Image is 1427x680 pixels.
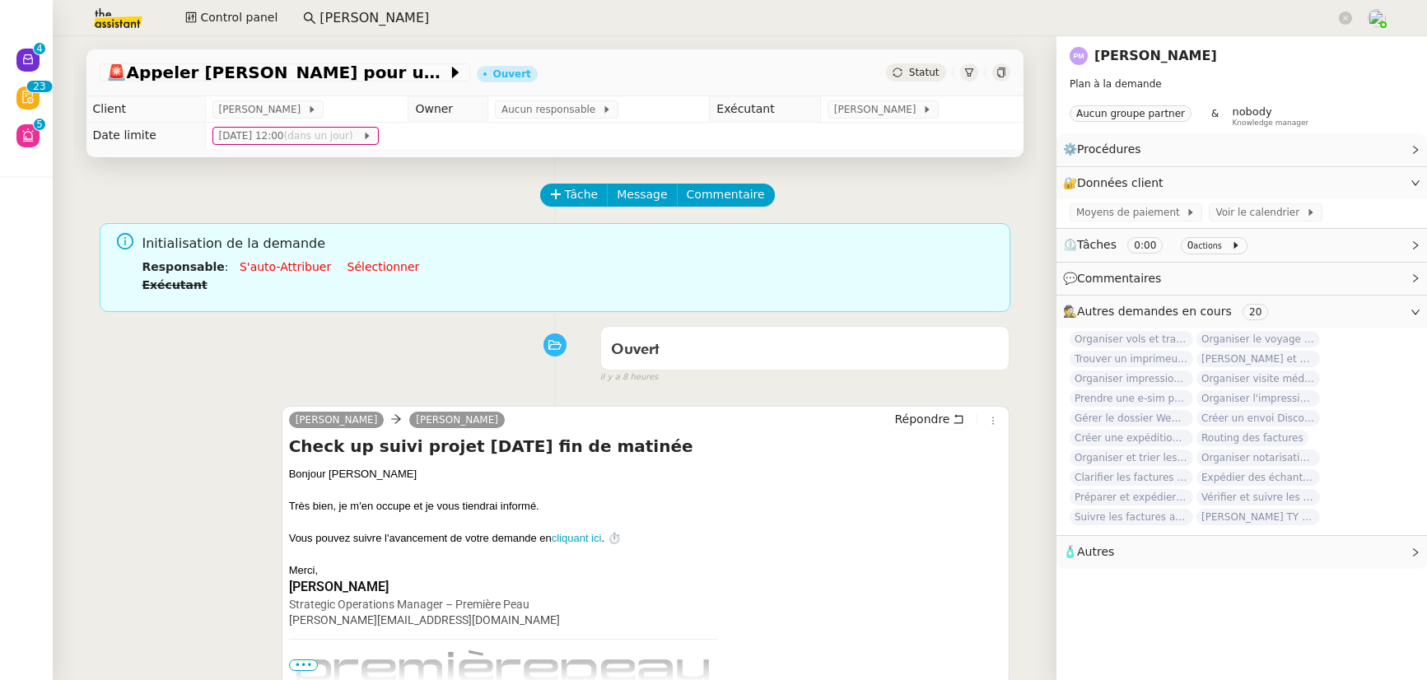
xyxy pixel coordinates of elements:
td: Date limite [86,123,206,149]
a: [PERSON_NAME] [409,412,505,427]
p: 5 [36,119,43,133]
div: 🧴Autres [1056,536,1427,568]
span: Plan à la demande [1070,78,1162,90]
span: [PERSON_NAME] [834,101,922,118]
a: [PERSON_NAME] [1094,48,1217,63]
span: [PERSON_NAME] et analyser les candidatures LinkedIn [1196,351,1320,367]
span: & [1211,105,1219,127]
span: Ouvert [611,342,660,357]
span: Knowledge manager [1232,119,1308,128]
span: Organiser visite médicale [PERSON_NAME] [1196,370,1320,387]
span: Moyens de paiement [1076,204,1186,221]
a: cliquant ici [552,532,602,544]
span: Organiser impression catalogue [1070,370,1193,387]
span: ⏲️ [1063,238,1254,251]
span: : [225,260,229,273]
p: 4 [36,43,43,58]
a: [PERSON_NAME] [289,412,385,427]
span: Routing des factures [1196,430,1308,446]
span: Aucun responsable [501,101,602,118]
span: 🔐 [1063,174,1170,193]
div: Merci, [289,562,1003,579]
span: Prendre une e-sim pour Ana [1070,390,1193,407]
nz-badge-sup: 4 [34,43,45,54]
span: Données client [1077,176,1164,189]
a: [PERSON_NAME][EMAIL_ADDRESS][DOMAIN_NAME] [289,613,560,626]
app-user-label: Knowledge manager [1232,105,1308,127]
small: actions [1193,241,1222,250]
div: Ouvert [493,69,531,79]
span: Tâches [1077,238,1117,251]
span: Gérer le dossier WeWork Trudaine [1070,410,1193,426]
span: (dans un jour) [283,130,356,142]
div: 💬Commentaires [1056,263,1427,295]
span: Organiser l'impression des cartes de visite [1196,390,1320,407]
span: Clarifier les factures avec Les Ateliers [PERSON_NAME] [1070,469,1193,486]
span: Commentaire [687,185,765,204]
span: Tâche [565,185,599,204]
span: 🕵️ [1063,305,1275,318]
input: Rechercher [319,7,1336,30]
span: Control panel [200,8,277,27]
div: Très bien, je m'en occupe et je vous tiendrai informé. [289,498,1003,515]
span: Trouver un imprimeur parisien urgent [1070,351,1193,367]
span: Vérifier et suivre les factures [PERSON_NAME] [1196,489,1320,505]
span: Statut [909,67,940,78]
b: Exécutant [142,278,208,291]
span: Créer un envoi Discovery Set à Aromi [1196,410,1320,426]
span: Suivre les factures avec Flash Transports [1070,509,1193,525]
nz-badge-sup: 5 [34,119,45,130]
span: [PERSON_NAME] [219,101,307,118]
span: Organiser vols et transport cartons [GEOGRAPHIC_DATA] [1070,331,1193,347]
span: Préparer et expédier une carte de remerciement [1070,489,1193,505]
nz-tag: 20 [1243,304,1268,320]
div: 🕵️Autres demandes en cours 20 [1056,296,1427,328]
span: Répondre [894,411,949,427]
p: 3 [40,81,46,95]
img: users%2FNTfmycKsCFdqp6LX6USf2FmuPJo2%2Favatar%2Fprofile-pic%20(1).png [1368,9,1386,27]
div: Bonjour [PERSON_NAME] [289,466,1003,482]
button: Message [607,184,677,207]
span: 🧴 [1063,545,1114,558]
button: Répondre [888,410,970,428]
div: ⚙️Procédures [1056,133,1427,165]
p: 2 [33,81,40,95]
span: Autres [1077,545,1114,558]
span: Autres demandes en cours [1077,305,1232,318]
span: Commentaires [1077,272,1161,285]
span: ••• [289,659,319,671]
span: Expédier des échantillons à [PERSON_NAME] [1196,469,1320,486]
b: Responsable [142,260,225,273]
div: 🔐Données client [1056,167,1427,199]
span: Organiser et trier les documents sur Google Drive [1070,449,1193,466]
button: Tâche [540,184,609,207]
span: Organiser notarisation et légalisation POA [GEOGRAPHIC_DATA] & KSA [1196,449,1320,466]
span: Message [617,185,667,204]
span: Initialisation de la demande [142,233,997,255]
h4: Check up suivi projet [DATE] fin de matinée [289,435,1003,458]
span: [PERSON_NAME] TY notes [1196,509,1320,525]
a: Sélectionner [347,260,420,273]
span: nobody [1232,105,1271,118]
button: Control panel [175,7,287,30]
span: 💬 [1063,272,1168,285]
img: svg [1070,47,1088,65]
span: il y a 8 heures [600,370,659,384]
span: Appeler [PERSON_NAME] pour un check de planning [106,64,447,81]
nz-tag: 0:00 [1127,237,1163,254]
div: [PERSON_NAME] [289,578,717,596]
td: Owner [408,96,488,123]
span: Voir le calendrier [1215,204,1305,221]
td: Client [86,96,206,123]
div: ⏲️Tâches 0:00 0actions [1056,229,1427,261]
span: Organiser le voyage pour Beautyworld [GEOGRAPHIC_DATA] [1196,331,1320,347]
span: 0 [1187,240,1194,251]
span: ⚙️ [1063,140,1149,159]
div: Vous pouvez suivre l'avancement de votre demande en . ⏱️ [289,530,1003,547]
button: Commentaire [677,184,775,207]
span: 🚨 [106,63,127,82]
div: Strategic Operations Manager – Première Peau [289,597,717,613]
td: Exécutant [710,96,820,123]
a: S'auto-attribuer [240,260,331,273]
span: Procédures [1077,142,1141,156]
